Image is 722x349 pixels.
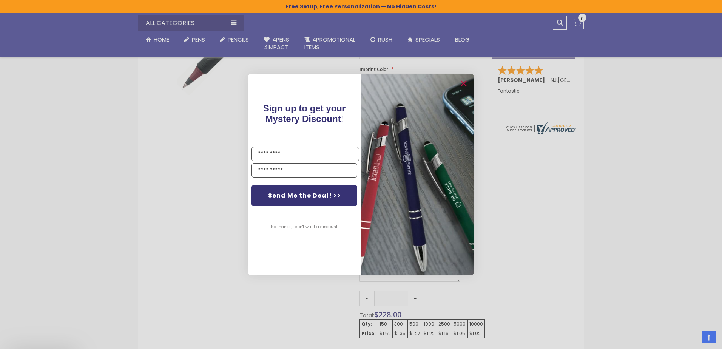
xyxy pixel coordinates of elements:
[361,74,474,275] img: pop-up-image
[660,329,722,349] iframe: Google Customer Reviews
[263,103,346,124] span: Sign up to get your Mystery Discount
[263,103,346,124] span: !
[458,77,470,90] button: Close dialog
[251,185,357,206] button: Send Me the Deal! >>
[267,218,342,236] button: No thanks, I don't want a discount.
